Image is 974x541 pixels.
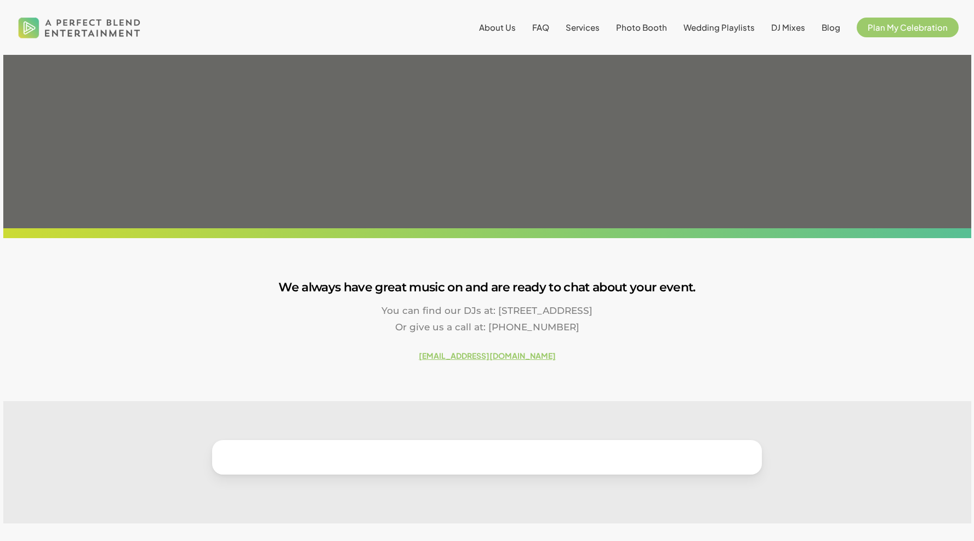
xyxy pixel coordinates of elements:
span: Wedding Playlists [683,22,755,32]
a: Services [566,23,600,32]
h3: We always have great music on and are ready to chat about your event. [3,277,971,298]
span: Or give us a call at: [PHONE_NUMBER] [395,322,579,333]
a: Blog [822,23,840,32]
span: Services [566,22,600,32]
span: Photo Booth [616,22,667,32]
span: About Us [479,22,516,32]
a: FAQ [532,23,549,32]
span: FAQ [532,22,549,32]
a: Wedding Playlists [683,23,755,32]
span: You can find our DJs at: [STREET_ADDRESS] [381,305,593,316]
a: Plan My Celebration [857,23,959,32]
img: A Perfect Blend Entertainment [15,8,144,47]
span: Blog [822,22,840,32]
a: About Us [479,23,516,32]
span: Plan My Celebration [868,22,948,32]
a: Photo Booth [616,23,667,32]
a: [EMAIL_ADDRESS][DOMAIN_NAME] [419,351,556,360]
a: DJ Mixes [771,23,805,32]
span: DJ Mixes [771,22,805,32]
